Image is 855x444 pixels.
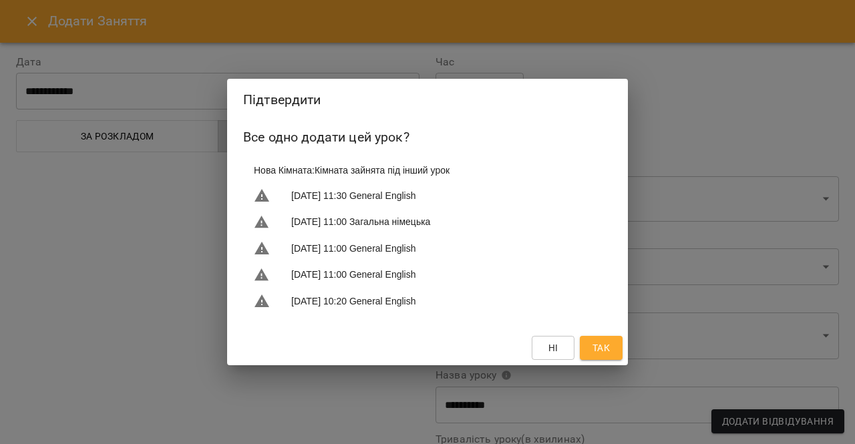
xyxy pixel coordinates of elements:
li: Нова Кімната : Кімната зайнята під інший урок [243,158,612,182]
h6: Все одно додати цей урок? [243,127,612,148]
span: Ні [548,340,558,356]
span: Так [592,340,610,356]
li: [DATE] 10:20 General English [243,288,612,314]
li: [DATE] 11:30 General English [243,182,612,209]
li: [DATE] 11:00 General English [243,235,612,262]
h2: Підтвердити [243,89,612,110]
li: [DATE] 11:00 General English [243,262,612,288]
button: Ні [532,336,574,360]
button: Так [580,336,623,360]
li: [DATE] 11:00 Загальна німецька [243,209,612,236]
